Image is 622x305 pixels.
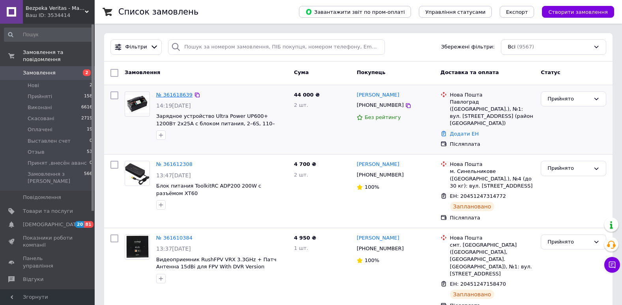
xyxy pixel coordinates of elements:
span: [PHONE_NUMBER] [357,102,403,108]
span: Скасовані [28,115,54,122]
h1: Список замовлень [118,7,198,17]
span: 2 [83,69,91,76]
a: [PERSON_NAME] [357,234,399,242]
span: [DEMOGRAPHIC_DATA] [23,221,81,228]
span: 158 [84,93,92,100]
a: Фото товару [125,234,150,260]
a: [PERSON_NAME] [357,91,399,99]
span: Принят ,внесён аванс [28,160,87,167]
a: Фото товару [125,161,150,186]
a: № 361610384 [156,235,192,241]
span: Всі [508,43,516,51]
span: 81 [84,221,93,228]
span: Товари та послуги [23,208,73,215]
a: Блок питания ToolkitRC ADP200 200W с разъёмом XT60 [156,183,261,196]
a: Створити замовлення [534,9,614,15]
span: Без рейтингу [364,114,401,120]
span: ЕН: 20451247314772 [450,193,506,199]
span: 2719 [81,115,92,122]
a: Зарядное устройство Ultra Power UP600+ 1200Вт 2x25A с блоком питания, 2–6S, 110–240В [156,113,275,134]
a: № 361612308 [156,161,192,167]
img: Фото товару [125,235,149,259]
div: Післяплата [450,141,535,148]
button: Чат з покупцем [604,257,620,273]
span: Замовлення [23,69,56,76]
span: 44 000 ₴ [294,92,319,98]
div: Заплановано [450,202,495,211]
button: Експорт [500,6,534,18]
span: Повідомлення [23,194,61,201]
span: 14:19[DATE] [156,102,191,109]
span: Відгуки [23,276,43,283]
span: 1 шт. [294,245,308,251]
span: Завантажити звіт по пром-оплаті [305,8,405,15]
span: [PHONE_NUMBER] [357,245,403,251]
div: Павлоград ([GEOGRAPHIC_DATA].), №1: вул. [STREET_ADDRESS] (район [GEOGRAPHIC_DATA]) [450,99,535,127]
span: Замовлення [125,69,160,75]
img: Фото товару [125,161,149,186]
div: Прийнято [547,164,590,173]
div: Нова Пошта [450,161,535,168]
span: 13:47[DATE] [156,172,191,179]
span: Експорт [506,9,528,15]
span: Оплачені [28,126,52,133]
div: Прийнято [547,95,590,103]
span: 566 [84,171,92,185]
span: 0 [90,138,92,145]
div: Нова Пошта [450,234,535,242]
input: Пошук за номером замовлення, ПІБ покупця, номером телефону, Email, номером накладної [168,39,385,55]
span: 2 [90,82,92,89]
a: Додати ЕН [450,131,479,137]
button: Завантажити звіт по пром-оплаті [299,6,411,18]
img: Фото товару [125,95,149,113]
span: Збережені фільтри: [441,43,495,51]
span: Выставлен счет [28,138,71,145]
span: Статус [541,69,560,75]
span: Отзыв [28,149,45,156]
span: Фільтри [125,43,147,51]
a: № 361618639 [156,92,192,98]
span: Виконані [28,104,52,111]
div: м. Синельникове ([GEOGRAPHIC_DATA].), №4 (до 30 кг): вул. [STREET_ADDRESS] [450,168,535,190]
span: Створити замовлення [548,9,608,15]
span: 53 [87,149,92,156]
span: Доставка та оплата [441,69,499,75]
input: Пошук [4,28,93,42]
span: Bezpeka Veritas - Магазин тактичного спорядження [26,5,85,12]
span: 0 [90,160,92,167]
span: 13:37[DATE] [156,245,191,252]
span: Замовлення та повідомлення [23,49,95,63]
a: Видеоприемник RushFPV VRX 3.3GHz + Патч Антенна 15dBi для FPV With DVR Version [156,257,276,270]
div: Післяплата [450,214,535,221]
span: Прийняті [28,93,52,100]
a: Фото товару [125,91,150,117]
div: Заплановано [450,290,495,299]
div: смт. [GEOGRAPHIC_DATA] ([GEOGRAPHIC_DATA], [GEOGRAPHIC_DATA]. [GEOGRAPHIC_DATA]), №1: вул. [STREE... [450,242,535,277]
button: Створити замовлення [542,6,614,18]
span: 100% [364,184,379,190]
span: 20 [75,221,84,228]
span: ЕН: 20451247158470 [450,281,506,287]
span: 100% [364,257,379,263]
div: Прийнято [547,238,590,246]
span: Замовлення з [PERSON_NAME] [28,171,84,185]
span: Cума [294,69,308,75]
span: 2 шт. [294,102,308,108]
span: Панель управління [23,255,73,269]
button: Управління статусами [419,6,492,18]
span: 4 700 ₴ [294,161,316,167]
span: Показники роботи компанії [23,234,73,249]
span: 6616 [81,104,92,111]
span: Управління статусами [425,9,486,15]
span: Нові [28,82,39,89]
span: 19 [87,126,92,133]
span: (9567) [517,44,534,50]
div: Ваш ID: 3534414 [26,12,95,19]
span: [PHONE_NUMBER] [357,172,403,178]
a: [PERSON_NAME] [357,161,399,168]
span: Покупець [357,69,385,75]
span: 4 950 ₴ [294,235,316,241]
